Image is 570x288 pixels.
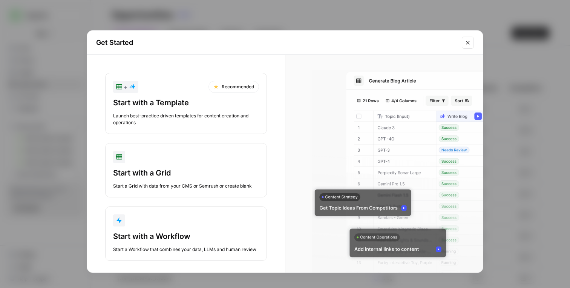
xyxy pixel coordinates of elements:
div: + [116,82,135,91]
div: Start with a Template [113,97,259,108]
div: Start with a Grid [113,168,259,178]
div: Start a Grid with data from your CMS or Semrush or create blank [113,183,259,189]
button: Start with a GridStart a Grid with data from your CMS or Semrush or create blank [105,143,267,197]
h2: Get Started [96,37,457,48]
button: +RecommendedStart with a TemplateLaunch best-practice driven templates for content creation and o... [105,73,267,134]
button: Close modal [462,37,474,49]
div: Start with a Workflow [113,231,259,242]
div: Start a Workflow that combines your data, LLMs and human review [113,246,259,253]
button: Start with a WorkflowStart a Workflow that combines your data, LLMs and human review [105,206,267,261]
div: Recommended [208,81,259,93]
div: Launch best-practice driven templates for content creation and operations [113,112,259,126]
